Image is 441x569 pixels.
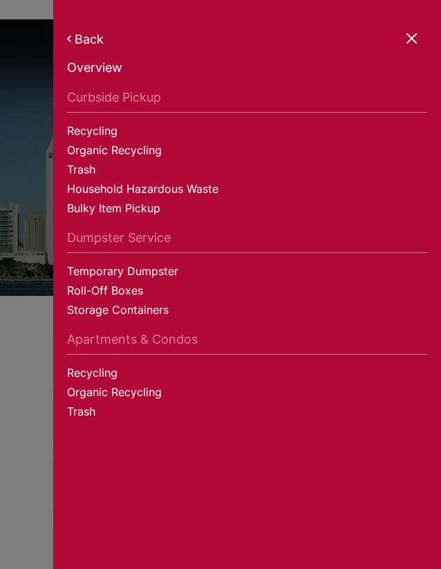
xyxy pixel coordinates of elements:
[67,181,427,200] a: Household Hazardous Waste
[67,142,427,162] a: Organic Recycling
[67,263,427,283] a: Temporary Dumpster
[67,123,427,142] a: Recycling
[67,200,427,220] a: Bulky Item Pickup
[67,90,427,113] a: Curbside Pickup
[67,384,427,404] a: Organic Recycling
[67,283,427,302] a: Roll-Off Boxes
[67,365,427,384] a: Recycling
[67,404,427,423] a: Trash
[67,32,427,46] a: Back
[67,230,427,253] a: Dumpster Service
[67,302,427,321] a: Storage Containers
[67,332,427,355] a: Apartments & Condos
[67,60,427,80] a: Overview
[67,162,427,181] a: Trash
